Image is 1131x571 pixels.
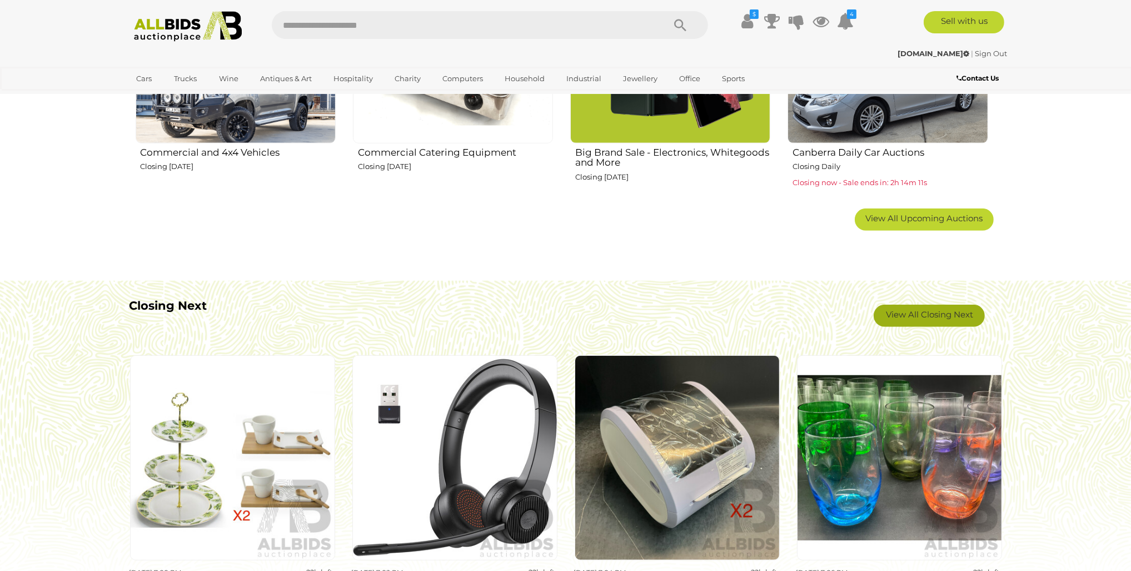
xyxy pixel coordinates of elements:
a: Cars [129,69,160,88]
span: | [971,49,974,58]
a: Sports [715,69,752,88]
span: Closing now - Sale ends in: 2h 14m 11s [793,178,927,187]
button: Search [652,11,708,39]
i: 4 [847,9,856,19]
img: Collection of Coloured Glassware, Including Vintage 12 Green Tumblers and Set of 10 Harlequin She... [797,355,1002,560]
p: Closing [DATE] [141,160,336,173]
h2: Commercial Catering Equipment [358,145,553,158]
a: Charity [387,69,428,88]
a: Wine [212,69,246,88]
strong: [DOMAIN_NAME] [898,49,970,58]
a: Sell with us [924,11,1004,33]
p: Closing [DATE] [575,171,770,183]
a: View All Upcoming Auctions [855,208,994,231]
img: EKSA H16 Wireless Headsets with Microphone - Lot of 4 - Estimated Total RRP $ 360 [352,355,557,560]
a: Contact Us [956,72,1002,85]
h2: Canberra Daily Car Auctions [793,145,988,158]
img: Allbids.com.au [128,11,248,42]
p: Closing Daily [793,160,988,173]
i: $ [750,9,759,19]
h2: Commercial and 4x4 Vehicles [141,145,336,158]
img: Tropical Leaf 3 Tier Porcelain Cake Stand Serving Plate X2 & 4 Pieces Coffee /Tea Serving Set X4 ... [130,355,335,560]
b: Contact Us [956,74,999,82]
p: Closing [DATE] [358,160,553,173]
a: 4 [837,11,854,31]
a: Trucks [167,69,205,88]
img: Phomemo Label Printer D520BT - Purple and White - Lot of 2 [575,355,780,560]
b: Closing Next [129,299,207,312]
span: View All Upcoming Auctions [865,213,983,224]
a: Hospitality [326,69,380,88]
a: [GEOGRAPHIC_DATA] [129,88,223,106]
a: Antiques & Art [253,69,319,88]
a: Office [672,69,708,88]
a: [DOMAIN_NAME] [898,49,971,58]
h2: Big Brand Sale - Electronics, Whitegoods and More [575,145,770,168]
a: View All Closing Next [874,305,985,327]
a: Household [497,69,552,88]
a: Computers [435,69,490,88]
a: $ [739,11,756,31]
a: Jewellery [616,69,665,88]
a: Sign Out [975,49,1008,58]
a: Industrial [559,69,609,88]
